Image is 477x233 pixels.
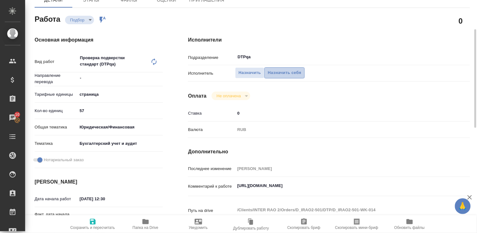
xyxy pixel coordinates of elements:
span: Скопировать бриф [287,225,320,230]
p: Тарифные единицы [35,91,77,98]
span: Уведомить [189,225,208,230]
button: Сохранить и пересчитать [66,215,119,233]
input: ✎ Введи что-нибудь [235,109,446,118]
p: Последнее изменение [188,166,235,172]
p: Вид работ [35,59,77,65]
div: Юридическая/Финансовая [77,122,163,133]
span: Дублировать работу [233,226,269,230]
input: Пустое поле [235,164,446,173]
h2: 0 [459,15,463,26]
button: Дублировать работу [225,215,278,233]
p: Тематика [35,140,77,147]
p: Ставка [188,110,235,116]
button: Open [443,56,444,58]
div: Подбор [65,16,94,24]
h4: Дополнительно [188,148,470,156]
div: RUB [235,124,446,135]
button: 🙏 [455,198,471,214]
button: Подбор [68,17,86,23]
span: Назначить [239,69,261,77]
h4: Исполнители [188,36,470,44]
p: Дата начала работ [35,196,77,202]
p: Исполнитель [188,70,235,77]
span: Папка на Drive [133,225,158,230]
div: Бухгалтерский учет и аудит [77,138,163,149]
span: Сохранить и пересчитать [70,225,115,230]
p: Путь на drive [188,207,235,214]
input: Пустое поле [77,213,132,222]
p: Кол-во единиц [35,108,77,114]
button: Назначить [235,67,264,78]
p: Факт. дата начала работ [35,211,77,224]
div: страница [77,89,163,100]
input: ✎ Введи что-нибудь [77,106,163,115]
span: 10 [11,111,23,118]
span: Скопировать мини-бриф [335,225,378,230]
h4: Оплата [188,92,207,100]
button: Назначить себя [264,67,305,78]
button: Скопировать бриф [278,215,330,233]
p: Валюта [188,127,235,133]
textarea: [URL][DOMAIN_NAME] [235,180,446,191]
a: 10 [2,110,24,126]
input: ✎ Введи что-нибудь [77,194,132,203]
div: Подбор [212,92,250,100]
span: Обновить файлы [394,225,425,230]
span: 🙏 [458,200,468,213]
span: Нотариальный заказ [44,157,84,163]
button: Папка на Drive [119,215,172,233]
h4: [PERSON_NAME] [35,178,163,186]
h4: Основная информация [35,36,163,44]
button: Скопировать мини-бриф [330,215,383,233]
p: Направление перевода [35,72,77,85]
p: Комментарий к работе [188,183,235,190]
span: Назначить себя [268,69,301,77]
button: Open [159,77,161,79]
p: Общая тематика [35,124,77,130]
p: Подразделение [188,54,235,61]
button: Не оплачена [215,93,243,99]
button: Уведомить [172,215,225,233]
h2: Работа [35,13,60,24]
textarea: /Clients/INTER RAO 2/Orders/D_IRAO2-501/DTP/D_IRAO2-501-WK-014 [235,205,446,215]
button: Обновить файлы [383,215,436,233]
